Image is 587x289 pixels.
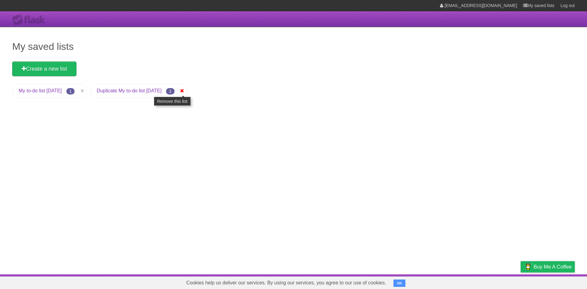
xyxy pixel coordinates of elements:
[12,14,49,25] div: Flask
[460,276,484,287] a: Developers
[492,276,505,287] a: Terms
[521,261,575,272] a: Buy me a coffee
[393,280,405,287] button: OK
[166,88,175,94] span: 1
[524,261,532,272] img: Buy me a coffee
[180,277,392,289] span: Cookies help us deliver our services. By using our services, you agree to our use of cookies.
[513,276,529,287] a: Privacy
[97,88,161,93] a: Duplicate My to-do list [DATE]
[536,276,575,287] a: Suggest a feature
[12,61,76,76] a: Create a new list
[439,276,452,287] a: About
[66,88,75,94] span: 1
[12,39,575,54] h1: My saved lists
[533,261,572,272] span: Buy me a coffee
[19,88,62,93] a: My to-do list [DATE]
